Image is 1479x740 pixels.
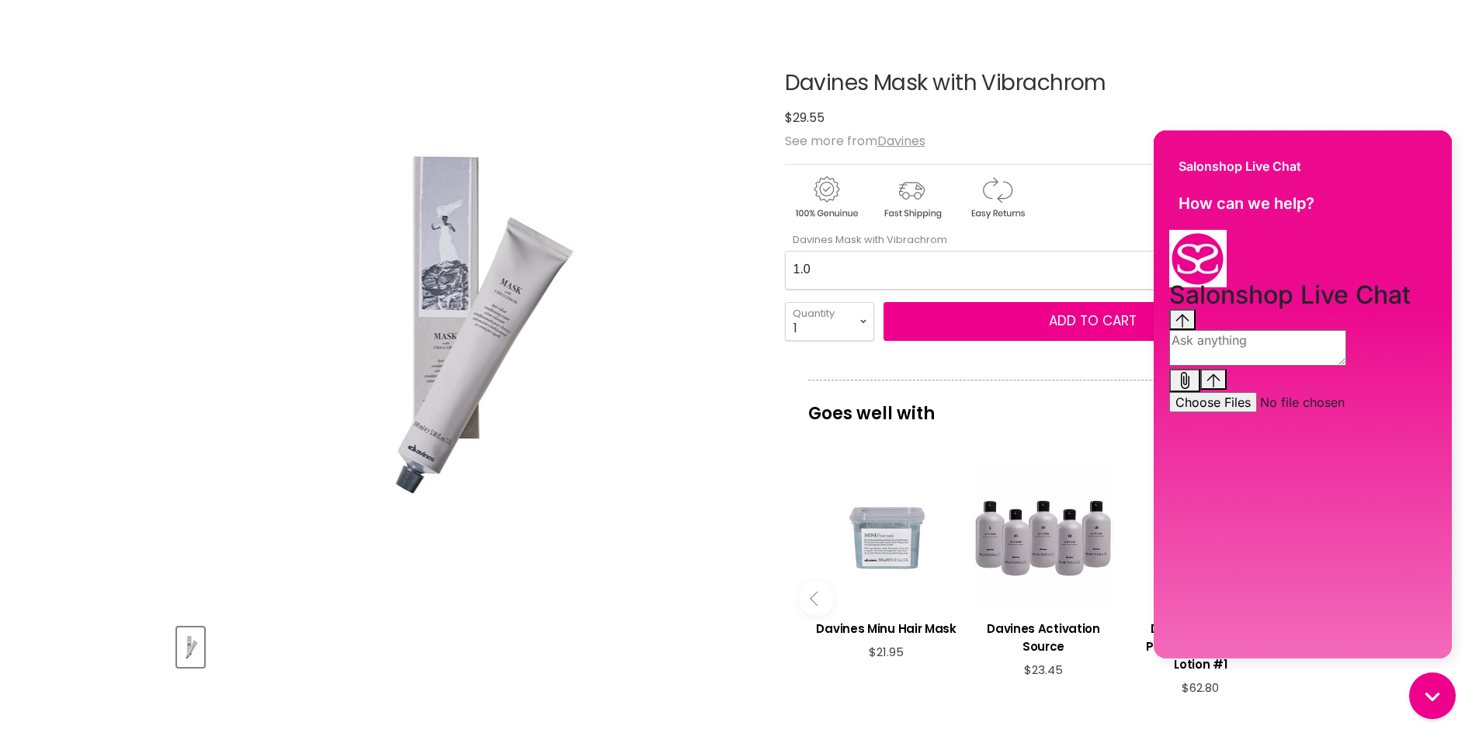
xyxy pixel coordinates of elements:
img: returns.gif [956,174,1038,221]
span: $62.80 [1182,679,1219,696]
a: View product:Davines Activation Source [973,608,1114,663]
span: See more from [785,132,925,150]
img: Davines Mask with Vibrachrom [285,50,647,594]
span: $21.95 [869,644,904,660]
iframe: Gorgias live chat window [1142,123,1463,670]
span: $29.55 [785,109,825,127]
img: shipping.gif [870,174,953,221]
img: genuine.gif [785,174,867,221]
h3: Davines Activation Source [973,620,1114,655]
img: Davines Mask with Vibrachrom [179,629,203,665]
select: Quantity [785,302,874,341]
h1: Davines Mask with Vibrachrom [785,71,1303,96]
a: View product:Davines Minu Hair Mask [816,608,957,645]
iframe: Gorgias live chat messenger [1401,667,1463,724]
div: Davines Mask with Vibrachrom image. Click or Scroll to Zoom. [177,33,757,613]
span: $23.45 [1024,662,1063,678]
a: View product:Davines Balance Protecting Curling Lotion #1 [1130,608,1271,681]
span: Add to cart [1049,311,1137,330]
h3: Davines Balance Protecting Curling Lotion #1 [1130,620,1271,673]
p: Goes well with [808,380,1279,431]
button: Add to cart [884,302,1303,341]
div: Product thumbnails [175,623,759,667]
label: Davines Mask with Vibrachrom [785,232,947,247]
button: Davines Mask with Vibrachrom [177,627,204,667]
a: Davines [877,132,925,150]
h3: Davines Minu Hair Mask [816,620,957,638]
